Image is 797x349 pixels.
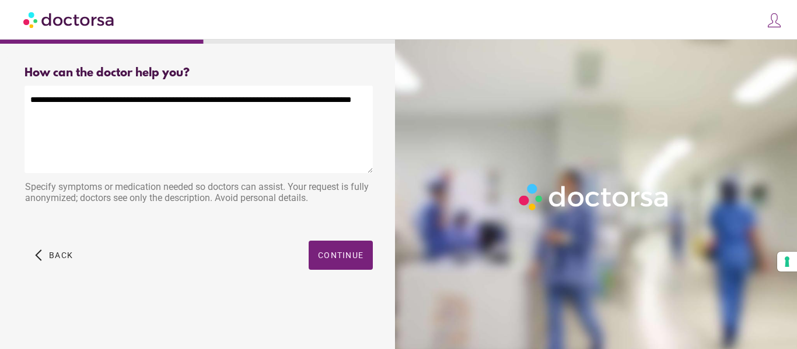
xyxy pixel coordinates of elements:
[318,251,363,260] span: Continue
[515,179,674,215] img: Logo-Doctorsa-trans-White-partial-flat.png
[25,175,373,212] div: Specify symptoms or medication needed so doctors can assist. Your request is fully anonymized; do...
[23,6,116,33] img: Doctorsa.com
[49,251,73,260] span: Back
[766,12,782,29] img: icons8-customer-100.png
[309,241,373,270] button: Continue
[30,241,78,270] button: arrow_back_ios Back
[25,66,373,80] div: How can the doctor help you?
[777,252,797,272] button: Your consent preferences for tracking technologies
